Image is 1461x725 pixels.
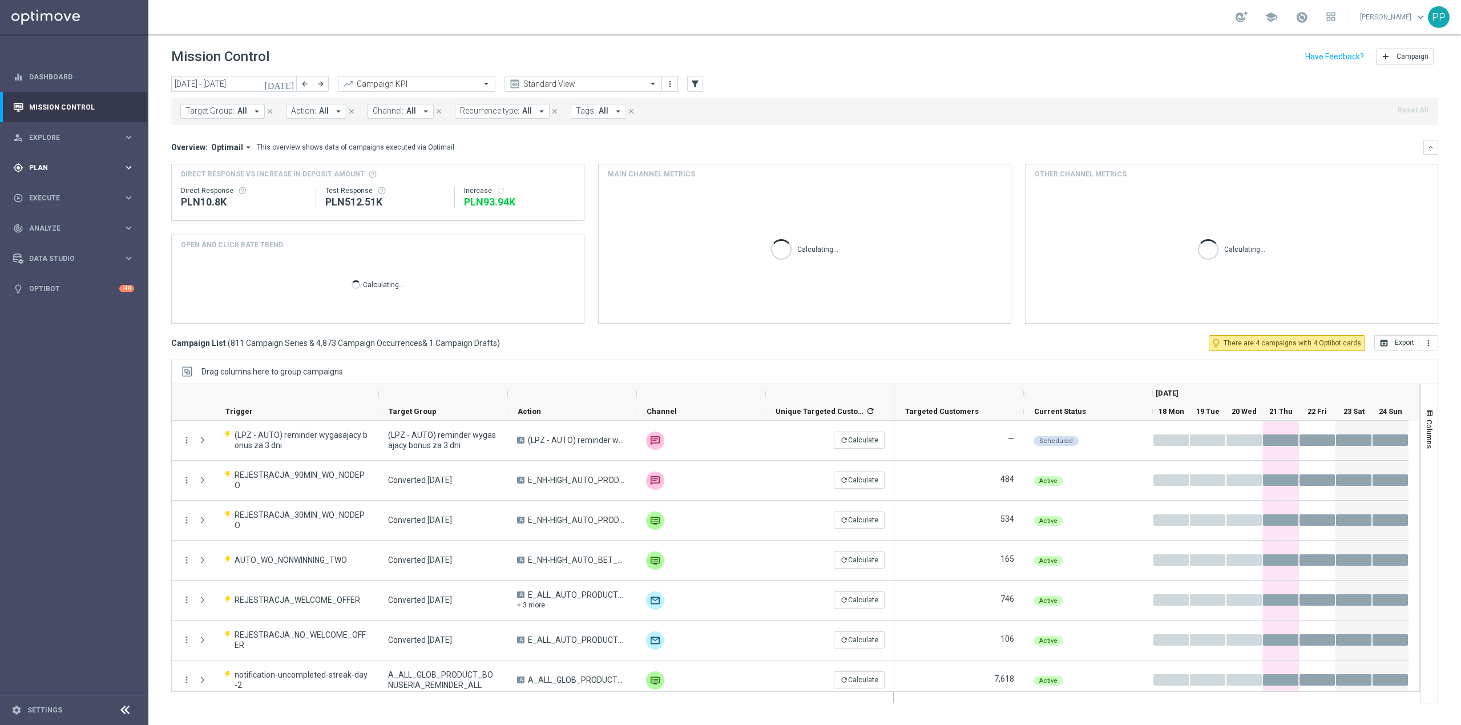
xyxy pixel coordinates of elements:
[257,142,454,152] div: This overview shows data of campaigns executed via Optimail
[13,224,135,233] button: track_changes Analyze keyboard_arrow_right
[840,636,848,644] i: refresh
[13,194,135,203] div: play_circle_outline Execute keyboard_arrow_right
[11,705,22,715] i: settings
[13,193,23,203] i: play_circle_outline
[1359,9,1428,26] a: [PERSON_NAME]keyboard_arrow_down
[497,186,506,195] i: refresh
[1374,335,1419,351] button: open_in_browser Export
[29,255,123,262] span: Data Studio
[333,106,344,116] i: arrow_drop_down
[528,590,627,600] span: E_ALL_AUTO_PRODUCT_WO WELCOME MAIL CONVERTED TODAY DEPOBONUS BARDZIEJ A_DAILY
[297,76,313,92] button: arrow_back
[1419,335,1438,351] button: more_vert
[1000,474,1014,484] label: 484
[180,104,265,119] button: Target Group: All arrow_drop_down
[1034,515,1063,526] colored-tag: Active
[646,472,664,490] img: SMS RT
[1034,435,1079,446] colored-tag: Scheduled
[627,107,635,115] i: close
[1269,407,1293,416] span: 21 Thu
[1379,339,1389,348] i: open_in_browser
[406,106,416,116] span: All
[342,78,354,90] i: trending_up
[13,133,135,142] button: person_search Explore keyboard_arrow_right
[834,551,885,569] button: refreshCalculate
[1034,635,1063,646] colored-tag: Active
[517,477,524,484] span: A
[13,72,135,82] div: equalizer Dashboard
[13,72,23,82] i: equalizer
[225,407,253,416] span: Trigger
[840,556,848,564] i: refresh
[455,104,550,119] button: Recurrence type: All arrow_drop_down
[181,675,192,685] button: more_vert
[172,581,894,621] div: Press SPACE to select this row.
[264,79,295,89] i: [DATE]
[576,106,596,116] span: Tags:
[646,551,664,570] img: Private message RT
[286,104,346,119] button: Action: All arrow_drop_down
[231,338,422,348] span: 811 Campaign Series & 4,873 Campaign Occurrences
[172,660,894,700] div: Press SPACE to select this row.
[29,92,134,122] a: Mission Control
[13,273,134,304] div: Optibot
[211,142,243,152] span: Optimail
[840,476,848,484] i: refresh
[1374,338,1438,347] multiple-options-button: Export to CSV
[509,78,520,90] i: preview
[1343,407,1365,416] span: 23 Sat
[528,555,627,565] span: E_NH-HIGH_AUTO_BET_50 do 100 PLN NONWINNING TWO CONVERTED TODAY_DAILY
[1039,517,1058,525] span: Active
[517,591,524,598] span: A
[840,676,848,684] i: refresh
[1039,677,1058,684] span: Active
[13,163,135,172] div: gps_fixed Plan keyboard_arrow_right
[1424,339,1433,348] i: more_vert
[235,555,347,565] span: AUTO_WO_NONWINNING_TWO
[172,501,894,541] div: Press SPACE to select this row.
[1159,407,1184,416] span: 18 Mon
[665,79,675,88] i: more_vert
[325,186,446,195] div: Test Response
[181,515,192,525] i: more_vert
[346,105,357,118] button: close
[243,142,253,152] i: arrow_drop_down
[421,106,431,116] i: arrow_drop_down
[13,103,135,112] button: Mission Control
[1039,477,1058,485] span: Active
[834,432,885,449] button: refreshCalculate
[325,195,446,209] div: PLN512,506
[646,591,664,610] img: Optimail
[834,671,885,688] button: refreshCalculate
[388,515,452,525] span: Converted Today
[171,76,297,92] input: Select date range
[646,631,664,650] img: Optimail
[1265,11,1277,23] span: school
[1008,434,1014,444] label: —
[368,104,434,119] button: Channel: All arrow_drop_down
[1414,11,1427,23] span: keyboard_arrow_down
[434,105,444,118] button: close
[1039,557,1058,565] span: Active
[460,106,519,116] span: Recurrence type:
[181,475,192,485] i: more_vert
[528,475,627,485] span: E_NH-HIGH_AUTO_PRODUCT_WO 90 MIN CONVERTED TODAY NONDEPO_DAILY
[517,437,524,444] span: A
[1039,637,1058,645] span: Active
[13,223,123,233] div: Analyze
[776,407,864,416] span: Unique Targeted Customers
[517,676,524,683] span: A
[1000,554,1014,564] label: 165
[29,164,123,171] span: Plan
[29,225,123,232] span: Analyze
[235,630,369,650] span: REJESTRACJA_NO_WELCOME_OFFER
[301,80,309,88] i: arrow_back
[664,77,676,91] button: more_vert
[317,80,325,88] i: arrow_forward
[429,338,497,348] span: 1 Campaign Drafts
[1423,140,1438,155] button: keyboard_arrow_down
[834,591,885,609] button: refreshCalculate
[123,253,134,264] i: keyboard_arrow_right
